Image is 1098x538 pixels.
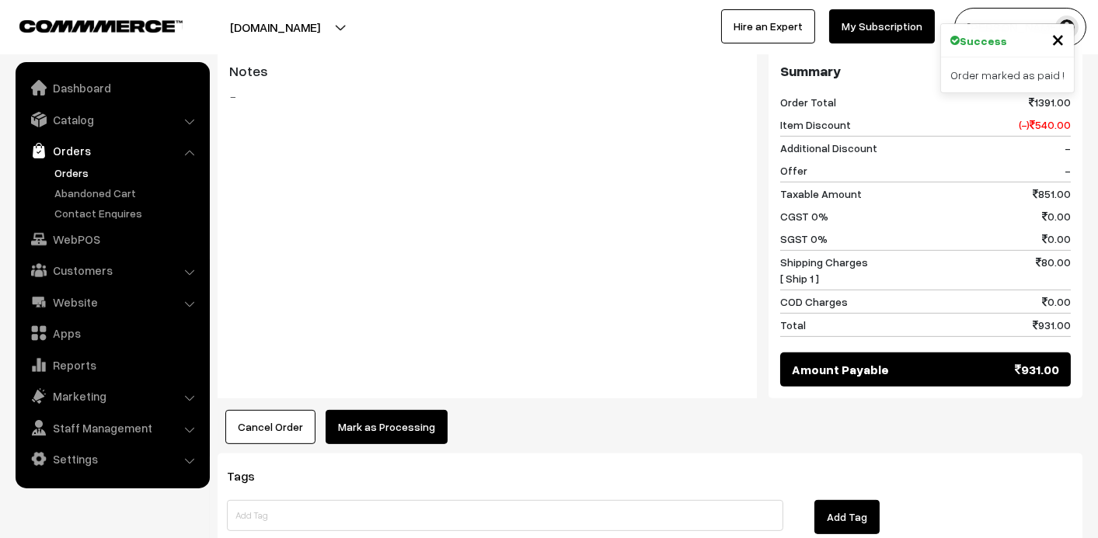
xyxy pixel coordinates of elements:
a: Reports [19,351,204,379]
span: 0.00 [1042,293,1071,310]
span: 931.00 [1033,317,1071,333]
input: Add Tag [227,500,783,531]
span: 851.00 [1033,186,1071,202]
a: Catalog [19,106,204,134]
span: 0.00 [1042,231,1071,247]
span: Amount Payable [792,360,889,379]
h3: Summary [780,63,1071,80]
a: Staff Management [19,414,204,442]
span: - [1065,140,1071,156]
a: Apps [19,319,204,347]
span: Taxable Amount [780,186,862,202]
a: Orders [19,137,204,165]
span: Tags [227,468,274,484]
span: × [1051,24,1065,53]
h3: Notes [229,63,745,80]
span: COD Charges [780,293,848,310]
span: Item Discount [780,116,851,133]
button: [PERSON_NAME]… [954,8,1086,47]
img: COMMMERCE [19,20,183,32]
span: 1391.00 [1029,94,1071,110]
button: Mark as Processing [326,410,448,444]
span: - [1065,162,1071,179]
a: Website [19,288,204,316]
a: Hire an Expert [721,9,815,43]
a: COMMMERCE [19,16,155,34]
strong: Success [960,33,1007,49]
a: Marketing [19,382,204,410]
button: [DOMAIN_NAME] [176,8,375,47]
span: CGST 0% [780,208,828,224]
a: Customers [19,256,204,284]
span: Total [780,317,806,333]
a: My Subscription [829,9,935,43]
img: user [1055,16,1079,39]
button: Add Tag [814,500,880,534]
span: Shipping Charges [ Ship 1 ] [780,254,868,286]
a: Settings [19,445,204,473]
a: Dashboard [19,74,204,102]
div: Order marked as paid ! [941,57,1074,92]
button: Close [1051,27,1065,50]
span: (-) 540.00 [1019,116,1071,133]
blockquote: - [229,87,745,106]
span: Offer [780,162,807,179]
span: 80.00 [1036,254,1071,286]
span: Order Total [780,94,836,110]
a: WebPOS [19,225,204,253]
a: Contact Enquires [51,205,204,221]
span: Additional Discount [780,140,877,156]
span: SGST 0% [780,231,828,247]
span: 931.00 [1015,360,1059,379]
button: Cancel Order [225,410,315,444]
a: Abandoned Cart [51,185,204,201]
span: 0.00 [1042,208,1071,224]
a: Orders [51,165,204,181]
